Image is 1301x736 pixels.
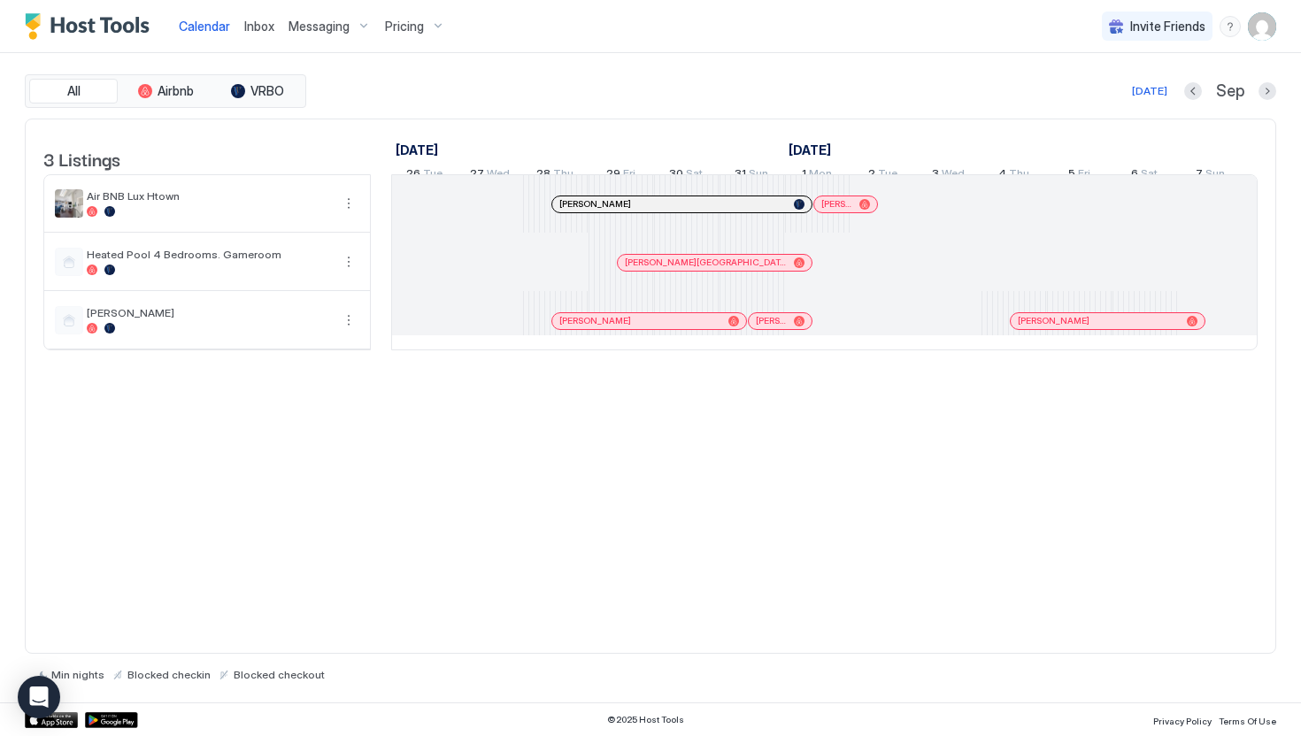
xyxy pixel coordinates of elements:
[1219,716,1276,726] span: Terms Of Use
[158,83,194,99] span: Airbnb
[29,79,118,103] button: All
[338,310,359,331] button: More options
[942,166,965,185] span: Wed
[606,166,620,185] span: 29
[532,163,578,188] a: August 28, 2025
[250,83,284,99] span: VRBO
[784,137,835,163] a: September 1, 2025
[1220,16,1241,37] div: menu
[1255,163,1297,188] a: September 8, 2025
[1078,166,1090,185] span: Fri
[536,166,550,185] span: 28
[25,712,78,728] a: App Store
[406,166,420,185] span: 26
[25,74,306,108] div: tab-group
[1009,166,1029,185] span: Thu
[402,163,447,188] a: August 26, 2025
[756,315,787,326] span: [PERSON_NAME]
[1127,163,1162,188] a: September 6, 2025
[338,310,359,331] div: menu
[878,166,897,185] span: Tue
[25,13,158,40] a: Host Tools Logo
[338,193,359,214] button: More options
[121,79,210,103] button: Airbnb
[466,163,514,188] a: August 27, 2025
[289,19,350,34] span: Messaging
[932,166,939,185] span: 3
[338,193,359,214] div: menu
[1141,166,1158,185] span: Sat
[559,198,631,210] span: [PERSON_NAME]
[1216,81,1244,102] span: Sep
[1184,82,1202,100] button: Previous month
[87,248,331,261] span: Heated Pool 4 Bedrooms. Gameroom
[797,163,836,188] a: September 1, 2025
[1205,166,1225,185] span: Sun
[51,668,104,681] span: Min nights
[625,257,787,268] span: [PERSON_NAME][GEOGRAPHIC_DATA]
[623,166,635,185] span: Fri
[244,17,274,35] a: Inbox
[821,198,852,210] span: [PERSON_NAME]
[385,19,424,34] span: Pricing
[1191,163,1229,188] a: September 7, 2025
[391,137,443,163] a: August 26, 2025
[127,668,211,681] span: Blocked checkin
[423,166,443,185] span: Tue
[1219,710,1276,729] a: Terms Of Use
[730,163,773,188] a: August 31, 2025
[1130,19,1205,34] span: Invite Friends
[1068,166,1075,185] span: 5
[55,189,83,218] div: listing image
[998,166,1006,185] span: 4
[607,714,684,725] span: © 2025 Host Tools
[85,712,138,728] a: Google Play Store
[87,189,331,203] span: Air BNB Lux Htown
[665,163,707,188] a: August 30, 2025
[487,166,510,185] span: Wed
[1153,710,1212,729] a: Privacy Policy
[43,145,120,172] span: 3 Listings
[559,315,631,326] span: [PERSON_NAME]
[1259,82,1276,100] button: Next month
[735,166,746,185] span: 31
[1018,315,1089,326] span: [PERSON_NAME]
[1131,166,1138,185] span: 6
[1153,716,1212,726] span: Privacy Policy
[1132,83,1167,99] div: [DATE]
[809,166,832,185] span: Mon
[213,79,302,103] button: VRBO
[1248,12,1276,41] div: User profile
[179,19,230,34] span: Calendar
[928,163,969,188] a: September 3, 2025
[338,251,359,272] button: More options
[234,668,325,681] span: Blocked checkout
[1196,166,1203,185] span: 7
[1064,163,1095,188] a: September 5, 2025
[470,166,484,185] span: 27
[802,166,806,185] span: 1
[686,166,703,185] span: Sat
[749,166,768,185] span: Sun
[553,166,574,185] span: Thu
[179,17,230,35] a: Calendar
[18,676,60,718] div: Open Intercom Messenger
[244,19,274,34] span: Inbox
[602,163,640,188] a: August 29, 2025
[1129,80,1170,102] button: [DATE]
[868,166,875,185] span: 2
[994,163,1034,188] a: September 4, 2025
[67,83,81,99] span: All
[669,166,683,185] span: 30
[864,163,902,188] a: September 2, 2025
[338,251,359,272] div: menu
[87,306,331,319] span: [PERSON_NAME]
